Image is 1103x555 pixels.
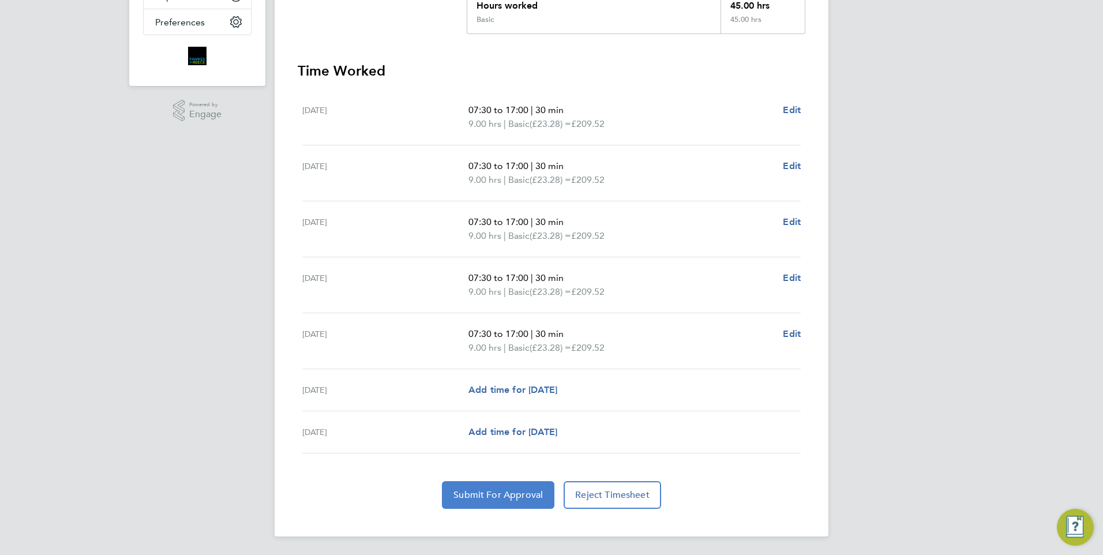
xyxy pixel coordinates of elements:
[530,286,571,297] span: (£23.28) =
[508,229,530,243] span: Basic
[508,341,530,355] span: Basic
[468,286,501,297] span: 9.00 hrs
[504,230,506,241] span: |
[531,160,533,171] span: |
[783,327,801,341] a: Edit
[571,174,605,185] span: £209.52
[783,271,801,285] a: Edit
[468,104,528,115] span: 07:30 to 17:00
[1057,509,1094,546] button: Engage Resource Center
[468,160,528,171] span: 07:30 to 17:00
[468,118,501,129] span: 9.00 hrs
[783,103,801,117] a: Edit
[530,230,571,241] span: (£23.28) =
[468,216,528,227] span: 07:30 to 17:00
[468,342,501,353] span: 9.00 hrs
[468,426,557,437] span: Add time for [DATE]
[504,174,506,185] span: |
[504,286,506,297] span: |
[477,15,494,24] div: Basic
[530,342,571,353] span: (£23.28) =
[571,118,605,129] span: £209.52
[571,230,605,241] span: £209.52
[468,328,528,339] span: 07:30 to 17:00
[535,216,564,227] span: 30 min
[173,100,222,122] a: Powered byEngage
[508,285,530,299] span: Basic
[468,272,528,283] span: 07:30 to 17:00
[508,117,530,131] span: Basic
[783,160,801,171] span: Edit
[302,103,468,131] div: [DATE]
[535,104,564,115] span: 30 min
[508,173,530,187] span: Basic
[531,104,533,115] span: |
[564,481,661,509] button: Reject Timesheet
[783,216,801,227] span: Edit
[453,489,543,501] span: Submit For Approval
[302,271,468,299] div: [DATE]
[144,9,251,35] button: Preferences
[783,215,801,229] a: Edit
[189,100,222,110] span: Powered by
[531,328,533,339] span: |
[155,17,205,28] span: Preferences
[189,110,222,119] span: Engage
[575,489,650,501] span: Reject Timesheet
[721,15,805,33] div: 45.00 hrs
[468,230,501,241] span: 9.00 hrs
[188,47,207,65] img: bromak-logo-retina.png
[783,272,801,283] span: Edit
[504,342,506,353] span: |
[531,272,533,283] span: |
[783,159,801,173] a: Edit
[468,384,557,395] span: Add time for [DATE]
[504,118,506,129] span: |
[143,47,252,65] a: Go to home page
[302,159,468,187] div: [DATE]
[535,272,564,283] span: 30 min
[530,118,571,129] span: (£23.28) =
[468,383,557,397] a: Add time for [DATE]
[571,342,605,353] span: £209.52
[535,328,564,339] span: 30 min
[302,383,468,397] div: [DATE]
[783,328,801,339] span: Edit
[302,327,468,355] div: [DATE]
[535,160,564,171] span: 30 min
[468,425,557,439] a: Add time for [DATE]
[442,481,554,509] button: Submit For Approval
[302,215,468,243] div: [DATE]
[302,425,468,439] div: [DATE]
[530,174,571,185] span: (£23.28) =
[468,174,501,185] span: 9.00 hrs
[783,104,801,115] span: Edit
[571,286,605,297] span: £209.52
[531,216,533,227] span: |
[298,62,805,80] h3: Time Worked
